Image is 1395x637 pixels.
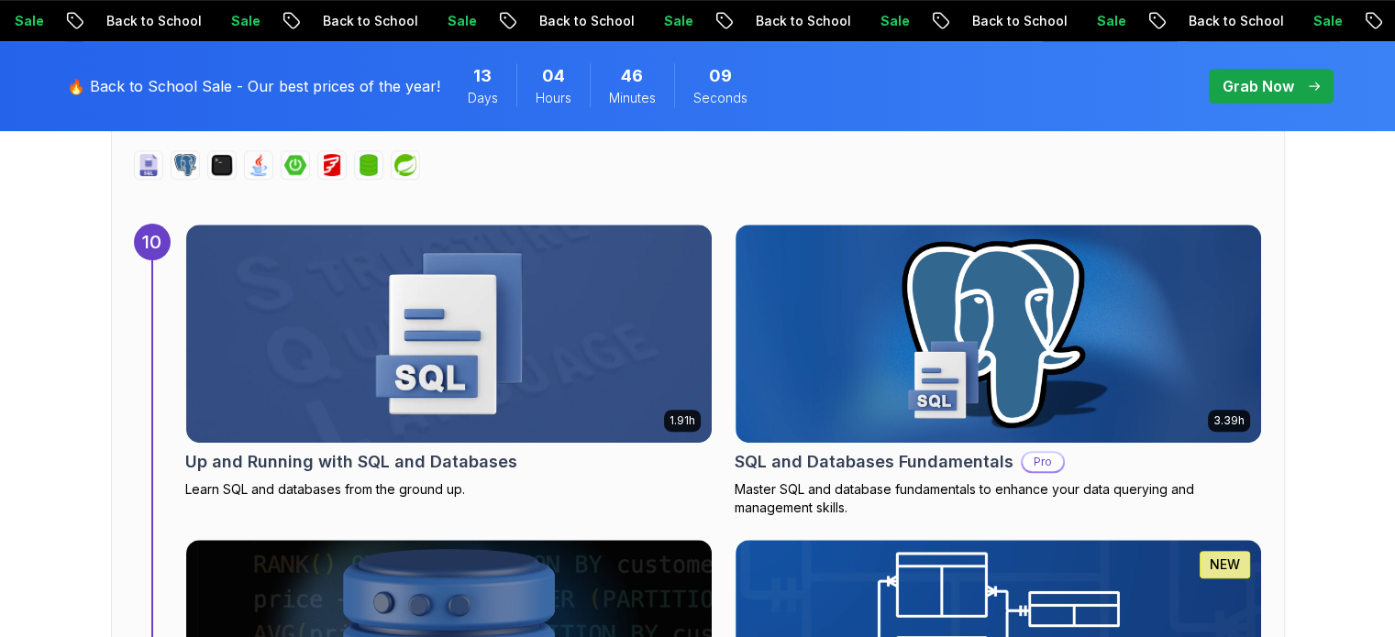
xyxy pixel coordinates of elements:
p: Pro [1023,453,1063,471]
p: Back to School [720,12,845,30]
span: Days [468,89,498,107]
p: Back to School [936,12,1061,30]
img: java logo [248,154,270,176]
a: Up and Running with SQL and Databases card1.91hUp and Running with SQL and DatabasesLearn SQL and... [185,224,713,499]
span: Seconds [693,89,747,107]
p: NEW [1210,555,1240,574]
p: Master SQL and database fundamentals to enhance your data querying and management skills. [735,480,1262,517]
p: 3.39h [1213,413,1245,428]
p: Grab Now [1223,75,1294,97]
h2: SQL and Databases Fundamentals [735,449,1013,475]
img: spring logo [394,154,416,176]
span: 46 Minutes [621,63,643,89]
span: 4 Hours [542,63,565,89]
p: Back to School [1153,12,1278,30]
p: 1.91h [670,413,695,428]
a: SQL and Databases Fundamentals card3.39hSQL and Databases FundamentalsProMaster SQL and database ... [735,224,1262,517]
h2: Up and Running with SQL and Databases [185,449,517,475]
p: Sale [412,12,471,30]
span: Hours [536,89,571,107]
img: postgres logo [174,154,196,176]
img: terminal logo [211,154,233,176]
p: Sale [1278,12,1336,30]
p: Sale [1061,12,1120,30]
img: Up and Running with SQL and Databases card [186,225,712,443]
span: 13 Days [473,63,492,89]
img: SQL and Databases Fundamentals card [736,225,1261,443]
span: 9 Seconds [709,63,732,89]
p: Back to School [504,12,628,30]
img: sql logo [138,154,160,176]
div: 10 [134,224,171,260]
img: spring-data-jpa logo [358,154,380,176]
p: Back to School [71,12,195,30]
span: Minutes [609,89,656,107]
p: 🔥 Back to School Sale - Our best prices of the year! [67,75,440,97]
p: Sale [195,12,254,30]
p: Back to School [287,12,412,30]
p: Learn SQL and databases from the ground up. [185,480,713,499]
p: Sale [845,12,903,30]
p: Sale [628,12,687,30]
img: spring-boot logo [284,154,306,176]
img: flyway logo [321,154,343,176]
